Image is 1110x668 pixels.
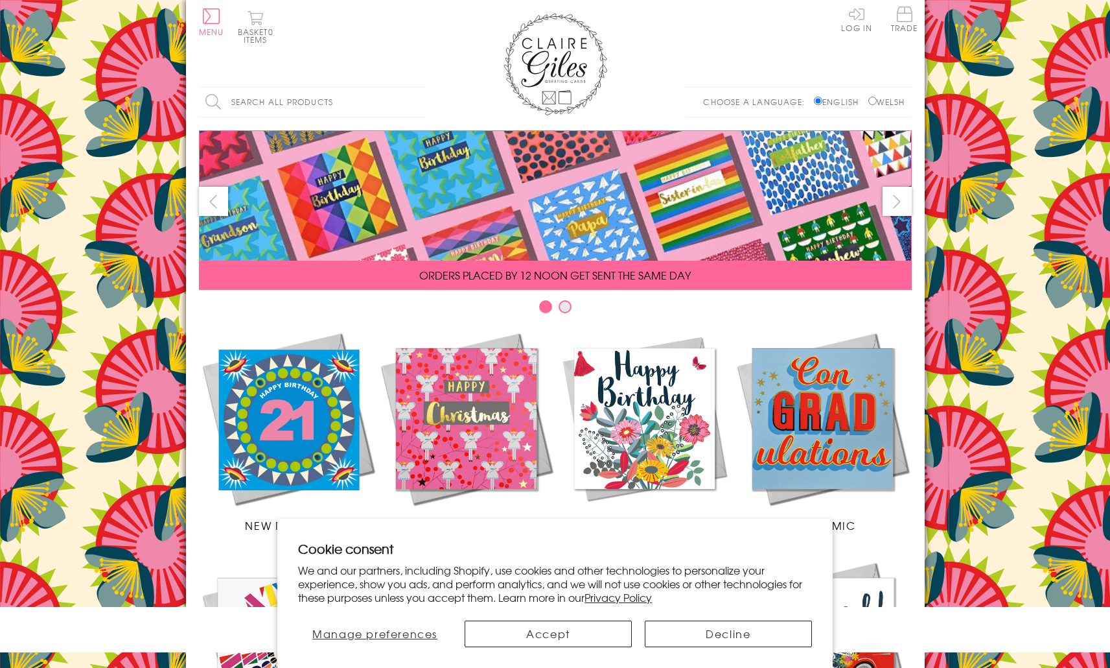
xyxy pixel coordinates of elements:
label: English [814,96,865,108]
button: Menu [199,8,224,36]
a: Log In [841,6,872,32]
span: Menu [199,26,224,38]
label: Welsh [868,96,905,108]
button: Carousel Page 1 (Current Slide) [539,300,552,313]
input: Welsh [868,97,877,105]
h2: Cookie consent [298,540,812,558]
button: Decline [645,621,812,647]
button: Basket0 items [238,10,273,43]
span: Academic [789,518,856,533]
input: Search all products [199,88,426,117]
button: prev [199,187,228,216]
a: Privacy Policy [584,590,652,605]
span: Christmas [433,518,499,533]
a: Birthdays [555,329,734,533]
a: Academic [734,329,912,533]
span: Manage preferences [312,626,437,641]
button: Carousel Page 2 [559,300,572,313]
p: Choose a language: [703,96,811,108]
span: ORDERS PLACED BY 12 NOON GET SENT THE SAME DAY [419,267,691,283]
span: Birthdays [613,518,675,533]
a: Trade [891,6,918,34]
span: 0 items [244,26,273,45]
img: Claire Giles Greetings Cards [503,13,607,115]
span: Trade [891,6,918,32]
span: New Releases [245,518,330,533]
a: New Releases [199,329,377,533]
button: Manage preferences [298,621,452,647]
input: English [814,97,822,105]
div: Carousel Pagination [199,300,912,320]
button: Accept [465,621,632,647]
button: next [883,187,912,216]
a: Christmas [377,329,555,533]
p: We and our partners, including Shopify, use cookies and other technologies to personalize your ex... [298,564,812,604]
input: Search [413,88,426,117]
